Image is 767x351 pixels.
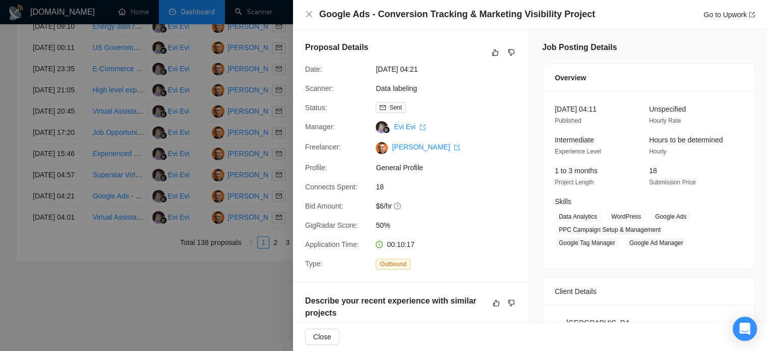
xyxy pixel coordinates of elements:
[305,10,313,19] button: Close
[493,299,500,307] span: like
[305,104,327,112] span: Status:
[376,84,417,92] a: Data labeling
[625,237,687,248] span: Google Ad Manager
[649,179,696,186] span: Submission Price
[383,126,390,133] img: gigradar-bm.png
[489,46,501,59] button: like
[420,124,426,130] span: export
[555,148,601,155] span: Experience Level
[649,136,723,144] span: Hours to be determined
[376,142,388,154] img: c1CtvuG5-qTITJzIUI0U1MbAyO4Zu6EzFucoz_1uqhhCa0ilwInksn-XD_rwT815G7
[555,136,594,144] span: Intermediate
[749,12,755,18] span: export
[313,331,331,342] span: Close
[305,329,339,345] button: Close
[305,65,322,73] span: Date:
[394,202,402,210] span: question-circle
[387,240,415,248] span: 00:10:17
[555,224,665,235] span: PPC Campaign Setup & Management
[376,241,383,248] span: clock-circle
[389,104,402,111] span: Sent
[454,144,460,151] span: export
[392,143,460,151] a: [PERSON_NAME] export
[555,211,601,222] span: Data Analytics
[542,41,617,54] h5: Job Posting Details
[376,259,410,270] span: Outbound
[376,181,527,192] span: 18
[649,105,686,113] span: Unspecified
[555,237,619,248] span: Google Tag Manager
[566,317,633,339] span: [GEOGRAPHIC_DATA]
[649,167,657,175] span: 18
[555,197,571,206] span: Skills
[649,319,652,327] span: -
[305,123,335,131] span: Manager:
[376,220,527,231] span: 50%
[555,72,586,83] span: Overview
[651,211,690,222] span: Google Ads
[505,46,517,59] button: dislike
[305,183,358,191] span: Connects Spent:
[305,202,343,210] span: Bid Amount:
[305,41,368,54] h5: Proposal Details
[305,143,341,151] span: Freelancer:
[305,221,358,229] span: GigRadar Score:
[376,64,527,75] span: [DATE] 04:21
[649,148,667,155] span: Hourly
[555,278,742,305] div: Client Details
[305,295,486,319] h5: Describe your recent experience with similar projects
[649,117,681,124] span: Hourly Rate
[492,48,499,57] span: like
[305,240,359,248] span: Application Time:
[508,48,515,57] span: dislike
[508,299,515,307] span: dislike
[703,11,755,19] a: Go to Upworkexport
[490,297,502,309] button: like
[394,123,426,131] a: Evi Evi export
[555,117,581,124] span: Published
[733,317,757,341] div: Open Intercom Messenger
[305,164,327,172] span: Profile:
[607,211,645,222] span: WordPress
[319,8,595,21] h4: Google Ads - Conversion Tracking & Marketing Visibility Project
[555,167,598,175] span: 1 to 3 months
[376,162,527,173] span: General Profile
[376,200,527,212] span: $6/hr
[505,297,517,309] button: dislike
[305,260,322,268] span: Type:
[380,105,386,111] span: mail
[555,179,594,186] span: Project Length
[305,10,313,18] span: close
[305,84,333,92] span: Scanner:
[555,105,597,113] span: [DATE] 04:11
